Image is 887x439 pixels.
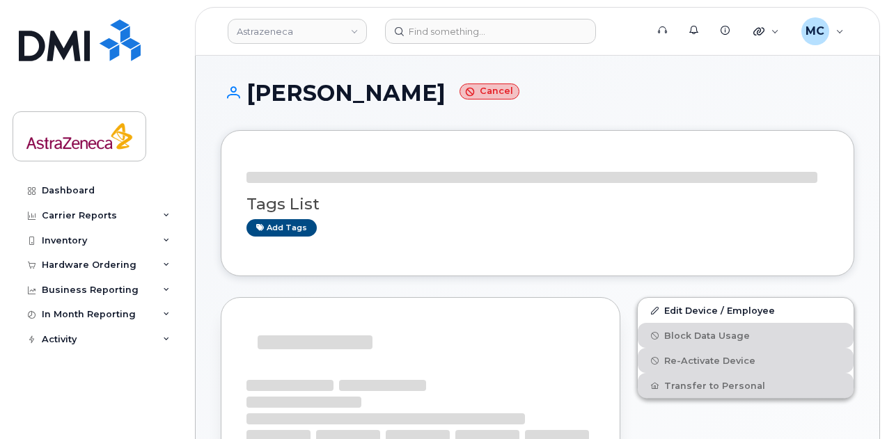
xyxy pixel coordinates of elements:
small: Cancel [460,83,519,99]
a: Add tags [246,219,317,237]
h3: Tags List [246,195,829,213]
button: Re-Activate Device [638,348,854,373]
a: Edit Device / Employee [638,298,854,323]
button: Block Data Usage [638,323,854,348]
h1: [PERSON_NAME] [221,81,854,105]
span: Re-Activate Device [664,356,755,366]
button: Transfer to Personal [638,373,854,398]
